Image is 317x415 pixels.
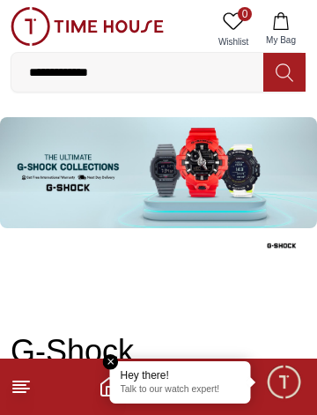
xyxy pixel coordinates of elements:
p: Talk to our watch expert! [121,384,240,396]
div: Chat Widget [265,363,304,402]
span: Wishlist [211,35,255,48]
span: My Bag [259,33,303,47]
button: My Bag [255,7,306,52]
em: Close tooltip [103,354,119,370]
span: 0 [238,7,252,21]
a: 0Wishlist [211,7,255,52]
a: Home [99,376,120,397]
img: ... [264,228,299,263]
h2: G-Shock [11,334,306,369]
img: ... [11,7,164,46]
div: Hey there! [121,368,240,382]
